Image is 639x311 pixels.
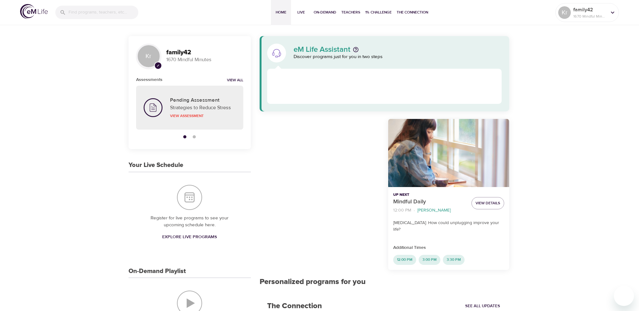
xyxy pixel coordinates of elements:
[227,78,243,83] a: View all notifications
[170,113,236,119] p: View Assessment
[471,197,504,209] button: View Details
[573,13,607,19] p: 1670 Mindful Minutes
[393,198,466,206] p: Mindful Daily
[170,97,236,104] h5: Pending Assessment
[393,207,411,214] p: 12:00 PM
[393,244,504,251] p: Additional Times
[558,6,571,19] div: Kr
[136,76,163,83] h6: Assessments
[170,104,236,111] p: Strategies to Reduce Stress
[573,6,607,13] p: family42
[397,9,428,16] span: The Connection
[443,257,465,262] span: 3:30 PM
[260,277,510,287] h2: Personalized programs for you
[162,233,217,241] span: Explore Live Programs
[443,255,465,265] div: 3:30 PM
[419,255,440,265] div: 3:00 PM
[136,44,161,69] div: Kr
[393,192,466,198] p: Up Next
[166,56,243,63] p: 1670 Mindful Minutes
[393,257,416,262] span: 12:00 PM
[273,9,289,16] span: Home
[465,303,500,310] span: See All Updates
[388,119,509,187] button: Mindful Daily
[417,207,451,214] p: [PERSON_NAME]
[141,215,238,229] p: Register for live programs to see your upcoming schedule here.
[272,48,282,58] img: eM Life Assistant
[414,206,415,215] li: ·
[341,9,360,16] span: Teachers
[476,200,500,206] span: View Details
[314,9,336,16] span: On-Demand
[69,6,138,19] input: Find programs, teachers, etc...
[614,286,634,306] iframe: Button to launch messaging window
[393,220,504,233] p: [MEDICAL_DATA]: How could unplugging improve your life?
[294,46,350,53] p: eM Life Assistant
[464,301,502,311] a: See All Updates
[160,231,219,243] a: Explore Live Programs
[129,162,183,169] h3: Your Live Schedule
[393,255,416,265] div: 12:00 PM
[419,257,440,262] span: 3:00 PM
[393,206,466,215] nav: breadcrumb
[177,185,202,210] img: Your Live Schedule
[166,49,243,56] h3: family42
[294,9,309,16] span: Live
[20,4,48,19] img: logo
[129,268,186,275] h3: On-Demand Playlist
[365,9,392,16] span: 1% Challenge
[294,53,502,61] p: Discover programs just for you in two steps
